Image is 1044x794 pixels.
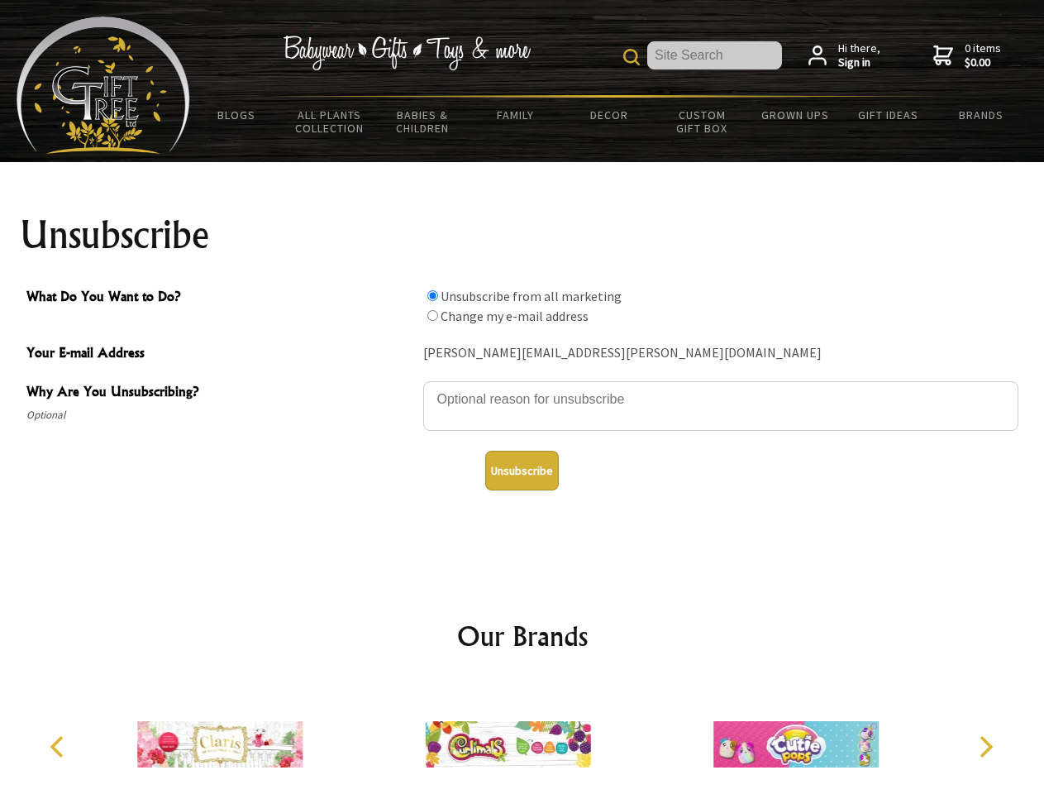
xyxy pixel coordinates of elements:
a: Brands [935,98,1028,132]
label: Unsubscribe from all marketing [441,288,622,304]
a: Decor [562,98,655,132]
span: Why Are You Unsubscribing? [26,381,415,405]
a: Gift Ideas [841,98,935,132]
a: Hi there,Sign in [808,41,880,70]
h1: Unsubscribe [20,215,1025,255]
a: Family [470,98,563,132]
a: Babies & Children [376,98,470,146]
button: Unsubscribe [485,451,559,490]
span: Hi there, [838,41,880,70]
span: 0 items [965,41,1001,70]
button: Next [967,729,1003,765]
a: Grown Ups [748,98,841,132]
strong: Sign in [838,55,880,70]
img: Babyware - Gifts - Toys and more... [17,17,190,154]
div: [PERSON_NAME][EMAIL_ADDRESS][PERSON_NAME][DOMAIN_NAME] [423,341,1018,366]
a: 0 items$0.00 [933,41,1001,70]
strong: $0.00 [965,55,1001,70]
a: BLOGS [190,98,284,132]
span: Your E-mail Address [26,342,415,366]
span: What Do You Want to Do? [26,286,415,310]
button: Previous [41,729,78,765]
textarea: Why Are You Unsubscribing? [423,381,1018,431]
input: What Do You Want to Do? [427,290,438,301]
label: Change my e-mail address [441,308,589,324]
a: Custom Gift Box [655,98,749,146]
img: Babywear - Gifts - Toys & more [283,36,531,70]
img: product search [623,49,640,65]
span: Optional [26,405,415,425]
a: All Plants Collection [284,98,377,146]
input: Site Search [647,41,782,69]
h2: Our Brands [33,616,1012,656]
input: What Do You Want to Do? [427,310,438,321]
